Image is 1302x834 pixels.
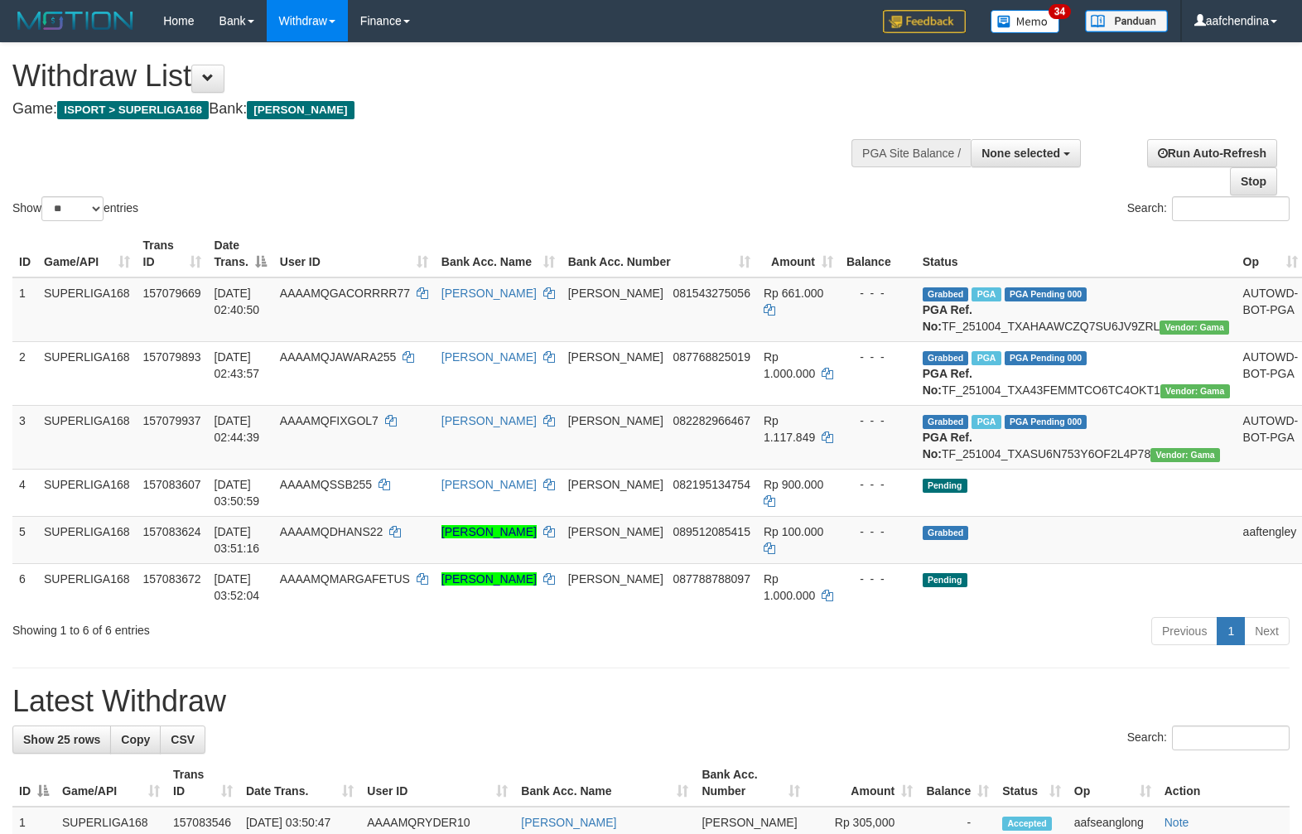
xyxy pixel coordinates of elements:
input: Search: [1172,726,1290,750]
th: Status [916,230,1237,277]
b: PGA Ref. No: [923,431,972,460]
span: [PERSON_NAME] [568,525,663,538]
th: Date Trans.: activate to sort column descending [208,230,273,277]
th: Bank Acc. Number: activate to sort column ascending [562,230,757,277]
th: User ID: activate to sort column ascending [360,759,514,807]
span: 157079893 [143,350,201,364]
span: 157083624 [143,525,201,538]
td: TF_251004_TXA43FEMMTCO6TC4OKT1 [916,341,1237,405]
span: [DATE] 03:50:59 [215,478,260,508]
a: Stop [1230,167,1277,195]
span: [DATE] 03:52:04 [215,572,260,602]
td: 6 [12,563,37,610]
th: Amount: activate to sort column ascending [807,759,919,807]
td: 3 [12,405,37,469]
span: PGA Pending [1005,415,1087,429]
span: [PERSON_NAME] [568,287,663,300]
span: Pending [923,479,967,493]
td: SUPERLIGA168 [37,516,137,563]
th: Game/API: activate to sort column ascending [37,230,137,277]
span: Copy 082282966467 to clipboard [673,414,750,427]
h1: Latest Withdraw [12,685,1290,718]
span: AAAAMQMARGAFETUS [280,572,410,586]
span: Copy [121,733,150,746]
span: AAAAMQFIXGOL7 [280,414,379,427]
img: MOTION_logo.png [12,8,138,33]
span: Copy 087768825019 to clipboard [673,350,750,364]
a: Run Auto-Refresh [1147,139,1277,167]
a: [PERSON_NAME] [441,287,537,300]
a: 1 [1217,617,1245,645]
th: Balance: activate to sort column ascending [919,759,996,807]
span: PGA Pending [1005,287,1087,301]
span: [PERSON_NAME] [568,478,663,491]
a: [PERSON_NAME] [441,478,537,491]
a: Copy [110,726,161,754]
th: Action [1158,759,1290,807]
td: SUPERLIGA168 [37,563,137,610]
div: - - - [846,285,909,301]
span: 157083672 [143,572,201,586]
th: Trans ID: activate to sort column ascending [166,759,239,807]
a: [PERSON_NAME] [441,414,537,427]
span: CSV [171,733,195,746]
td: 1 [12,277,37,342]
span: 157079669 [143,287,201,300]
span: Copy 082195134754 to clipboard [673,478,750,491]
button: None selected [971,139,1081,167]
a: CSV [160,726,205,754]
a: Next [1244,617,1290,645]
span: Marked by aafromsomean [972,287,1001,301]
span: [DATE] 02:40:50 [215,287,260,316]
img: Feedback.jpg [883,10,966,33]
span: [DATE] 03:51:16 [215,525,260,555]
span: Grabbed [923,287,969,301]
td: TF_251004_TXAHAAWCZQ7SU6JV9ZRL [916,277,1237,342]
span: None selected [981,147,1060,160]
a: [PERSON_NAME] [441,350,537,364]
span: AAAAMQSSB255 [280,478,372,491]
td: TF_251004_TXASU6N753Y6OF2L4P78 [916,405,1237,469]
span: Rp 1.000.000 [764,572,815,602]
a: [PERSON_NAME] [441,525,537,538]
div: - - - [846,523,909,540]
a: Previous [1151,617,1218,645]
span: AAAAMQDHANS22 [280,525,383,538]
a: [PERSON_NAME] [441,572,537,586]
span: 157079937 [143,414,201,427]
span: Copy 081543275056 to clipboard [673,287,750,300]
th: User ID: activate to sort column ascending [273,230,435,277]
div: Showing 1 to 6 of 6 entries [12,615,530,639]
span: Grabbed [923,526,969,540]
label: Show entries [12,196,138,221]
td: 4 [12,469,37,516]
select: Showentries [41,196,104,221]
span: Rp 661.000 [764,287,823,300]
span: [PERSON_NAME] [568,572,663,586]
span: Copy 087788788097 to clipboard [673,572,750,586]
div: - - - [846,349,909,365]
th: Amount: activate to sort column ascending [757,230,840,277]
img: Button%20Memo.svg [991,10,1060,33]
span: Rp 1.000.000 [764,350,815,380]
th: ID: activate to sort column descending [12,759,55,807]
span: Rp 900.000 [764,478,823,491]
span: [PERSON_NAME] [568,350,663,364]
th: Game/API: activate to sort column ascending [55,759,166,807]
b: PGA Ref. No: [923,303,972,333]
th: ID [12,230,37,277]
span: PGA Pending [1005,351,1087,365]
span: 157083607 [143,478,201,491]
a: Note [1165,816,1189,829]
div: - - - [846,571,909,587]
th: Trans ID: activate to sort column ascending [137,230,208,277]
span: Marked by aafandaneth [972,351,1001,365]
div: - - - [846,412,909,429]
span: [PERSON_NAME] [568,414,663,427]
td: SUPERLIGA168 [37,405,137,469]
span: [PERSON_NAME] [247,101,354,119]
span: Pending [923,573,967,587]
a: [PERSON_NAME] [521,816,616,829]
td: SUPERLIGA168 [37,341,137,405]
td: 2 [12,341,37,405]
